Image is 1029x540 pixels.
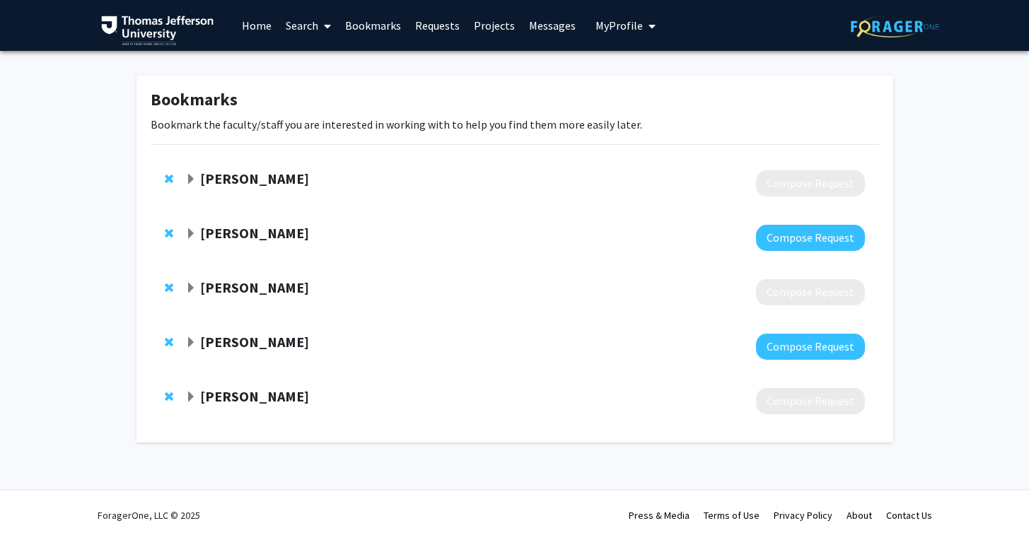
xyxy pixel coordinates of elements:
strong: [PERSON_NAME] [200,333,309,351]
a: Projects [467,1,522,50]
span: Remove Jennie Ryan from bookmarks [165,228,173,239]
a: Search [279,1,338,50]
div: ForagerOne, LLC © 2025 [98,491,200,540]
button: Compose Request to Zhikui Wei [756,334,865,360]
h1: Bookmarks [151,90,879,110]
a: Contact Us [886,509,932,522]
span: Expand Karin Borgmann-Winter Bookmark [185,283,197,294]
a: Terms of Use [704,509,760,522]
a: About [847,509,872,522]
img: Thomas Jefferson University Logo [101,16,214,45]
a: Home [235,1,279,50]
span: Remove Megan Reed from bookmarks [165,173,173,184]
button: Compose Request to Karin Borgmann-Winter [756,279,865,305]
iframe: Chat [11,476,60,529]
span: Remove Karin Borgmann-Winter from bookmarks [165,282,173,293]
p: Bookmark the faculty/staff you are interested in working with to help you find them more easily l... [151,116,879,133]
span: Remove Zhikui Wei from bookmarks [165,336,173,348]
a: Requests [408,1,467,50]
strong: [PERSON_NAME] [200,170,309,187]
span: Remove Meghan Harrison from bookmarks [165,391,173,402]
span: Expand Zhikui Wei Bookmark [185,337,197,348]
button: Compose Request to Megan Reed [756,170,865,196]
button: Compose Request to Jennie Ryan [756,225,865,251]
button: Compose Request to Meghan Harrison [756,388,865,414]
span: My Profile [595,18,643,33]
img: ForagerOne Logo [851,16,939,37]
span: Expand Meghan Harrison Bookmark [185,392,197,403]
a: Press & Media [629,509,690,522]
strong: [PERSON_NAME] [200,224,309,242]
strong: [PERSON_NAME] [200,387,309,405]
strong: [PERSON_NAME] [200,278,309,296]
a: Privacy Policy [774,509,832,522]
a: Bookmarks [338,1,408,50]
span: Expand Jennie Ryan Bookmark [185,228,197,240]
span: Expand Megan Reed Bookmark [185,174,197,185]
a: Messages [522,1,583,50]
